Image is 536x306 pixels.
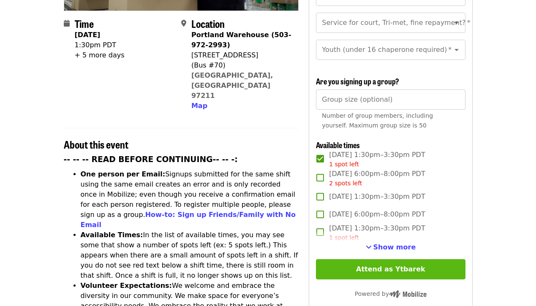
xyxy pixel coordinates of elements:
strong: [DATE] [75,31,101,39]
button: See more timeslots [366,242,416,252]
span: [DATE] 6:00pm–8:00pm PDT [329,209,425,219]
span: Powered by [355,290,427,297]
span: [DATE] 1:30pm–3:30pm PDT [329,192,425,202]
span: About this event [64,137,128,152]
strong: Available Times: [81,231,143,239]
span: 1 spot left [329,234,359,241]
button: Open [451,17,463,29]
li: Signups submitted for the same shift using the same email creates an error and is only recorded o... [81,169,299,230]
input: [object Object] [316,89,465,110]
span: Available times [316,139,360,150]
div: 1:30pm PDT [75,40,125,50]
div: (Bus #70) [191,60,292,70]
span: [DATE] 1:30pm–3:30pm PDT [329,150,425,169]
span: Show more [373,243,416,251]
span: Location [191,16,225,31]
span: Number of group members, including yourself. Maximum group size is 50 [322,112,433,129]
span: Are you signing up a group? [316,76,399,87]
a: How-to: Sign up Friends/Family with No Email [81,211,296,229]
span: Time [75,16,94,31]
span: [DATE] 6:00pm–8:00pm PDT [329,169,425,188]
button: Map [191,101,207,111]
strong: One person per Email: [81,170,166,178]
strong: Portland Warehouse (503-972-2993) [191,31,291,49]
img: Powered by Mobilize [389,290,427,298]
span: [DATE] 1:30pm–3:30pm PDT [329,223,425,242]
span: 2 spots left [329,180,362,187]
i: calendar icon [64,19,70,27]
strong: -- -- -- READ BEFORE CONTINUING-- -- -: [64,155,238,164]
button: Open [451,44,463,56]
button: Attend as Ytbarek [316,259,465,279]
span: 1 spot left [329,161,359,168]
li: In the list of available times, you may see some that show a number of spots left (ex: 5 spots le... [81,230,299,281]
i: map-marker-alt icon [181,19,186,27]
div: + 5 more days [75,50,125,60]
span: Map [191,102,207,110]
a: [GEOGRAPHIC_DATA], [GEOGRAPHIC_DATA] 97211 [191,71,273,100]
strong: Volunteer Expectations: [81,282,172,290]
div: [STREET_ADDRESS] [191,50,292,60]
